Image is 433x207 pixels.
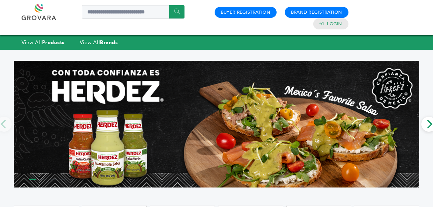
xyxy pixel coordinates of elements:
strong: Brands [100,39,118,46]
li: Page dot 3 [49,179,57,180]
li: Page dot 2 [39,179,47,180]
input: Search a product or brand... [82,5,184,19]
a: Buyer Registration [221,9,270,15]
a: View AllBrands [80,39,118,46]
a: View AllProducts [22,39,65,46]
img: Marketplace Top Banner 1 [14,61,419,187]
li: Page dot 1 [29,179,36,180]
li: Page dot 4 [60,179,67,180]
a: Brand Registration [291,9,342,15]
a: Login [327,21,342,27]
strong: Products [42,39,65,46]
